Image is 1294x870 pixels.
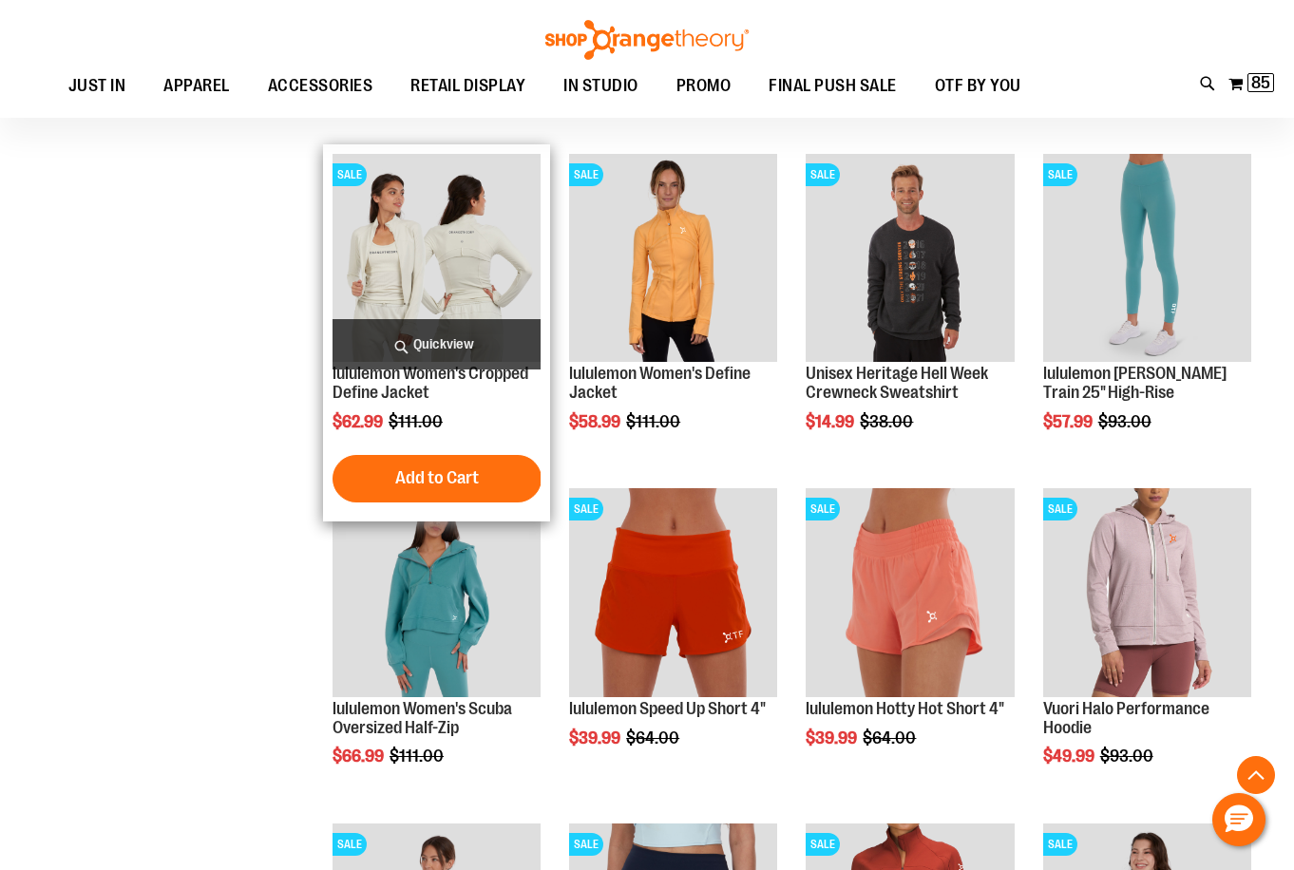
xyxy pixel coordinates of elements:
[1043,154,1251,365] a: Product image for lululemon Womens Wunder Train High-Rise Tight 25inSALE
[626,728,682,747] span: $64.00
[860,412,916,431] span: $38.00
[333,319,541,369] a: Quickview
[569,364,751,402] a: lululemon Women's Define Jacket
[391,65,544,108] a: RETAIL DISPLAY
[935,65,1021,107] span: OTF BY YOU
[1043,699,1209,737] a: Vuori Halo Performance Hoodie
[1237,756,1275,794] button: Back To Top
[806,498,840,520] span: SALE
[1034,479,1261,814] div: product
[806,833,840,856] span: SALE
[560,144,787,480] div: product
[569,833,603,856] span: SALE
[569,488,777,696] img: Product image for lululemon Speed Up Short 4"
[1043,412,1095,431] span: $57.99
[1043,747,1097,766] span: $49.99
[569,728,623,747] span: $39.99
[560,479,787,795] div: product
[1251,73,1270,92] span: 85
[333,488,541,696] img: Product image for lululemon Womens Scuba Oversized Half Zip
[806,412,857,431] span: $14.99
[395,467,479,488] span: Add to Cart
[1043,498,1077,520] span: SALE
[1043,488,1251,699] a: Product image for Vuori Halo Performance HoodieSALE
[333,699,512,737] a: lululemon Women's Scuba Oversized Half-Zip
[806,364,988,402] a: Unisex Heritage Hell Week Crewneck Sweatshirt
[806,728,860,747] span: $39.99
[389,412,446,431] span: $111.00
[806,163,840,186] span: SALE
[410,65,525,107] span: RETAIL DISPLAY
[144,65,249,107] a: APPAREL
[916,65,1040,108] a: OTF BY YOU
[333,163,367,186] span: SALE
[1043,488,1251,696] img: Product image for Vuori Halo Performance Hoodie
[333,364,528,402] a: lululemon Women's Cropped Define Jacket
[333,747,387,766] span: $66.99
[333,412,386,431] span: $62.99
[542,20,752,60] img: Shop Orangetheory
[806,699,1004,718] a: lululemon Hotty Hot Short 4"
[333,455,542,502] button: Add to Cart
[1034,144,1261,480] div: product
[1043,364,1227,402] a: lululemon [PERSON_NAME] Train 25" High-Rise
[544,65,657,108] a: IN STUDIO
[68,65,126,107] span: JUST IN
[569,154,777,362] img: Product image for lululemon Define Jacket
[323,479,550,814] div: product
[323,144,550,521] div: product
[1098,412,1154,431] span: $93.00
[49,65,145,108] a: JUST IN
[249,65,392,108] a: ACCESSORIES
[569,163,603,186] span: SALE
[563,65,638,107] span: IN STUDIO
[569,699,766,718] a: lululemon Speed Up Short 4"
[806,154,1014,365] a: Product image for Unisex Heritage Hell Week Crewneck SweatshirtSALE
[806,488,1014,696] img: lululemon Hotty Hot Short 4"
[1043,163,1077,186] span: SALE
[569,488,777,699] a: Product image for lululemon Speed Up Short 4"SALE
[569,498,603,520] span: SALE
[333,154,541,362] img: Product image for lululemon Define Jacket Cropped
[1212,793,1265,846] button: Hello, have a question? Let’s chat.
[806,154,1014,362] img: Product image for Unisex Heritage Hell Week Crewneck Sweatshirt
[796,144,1023,480] div: product
[1100,747,1156,766] span: $93.00
[333,154,541,365] a: Product image for lululemon Define Jacket CroppedSALE
[657,65,751,108] a: PROMO
[163,65,230,107] span: APPAREL
[1043,833,1077,856] span: SALE
[626,412,683,431] span: $111.00
[806,488,1014,699] a: lululemon Hotty Hot Short 4"SALE
[750,65,916,108] a: FINAL PUSH SALE
[569,154,777,365] a: Product image for lululemon Define JacketSALE
[676,65,732,107] span: PROMO
[569,412,623,431] span: $58.99
[769,65,897,107] span: FINAL PUSH SALE
[1043,154,1251,362] img: Product image for lululemon Womens Wunder Train High-Rise Tight 25in
[863,728,919,747] span: $64.00
[390,747,447,766] span: $111.00
[333,488,541,699] a: Product image for lululemon Womens Scuba Oversized Half ZipSALE
[796,479,1023,795] div: product
[268,65,373,107] span: ACCESSORIES
[333,833,367,856] span: SALE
